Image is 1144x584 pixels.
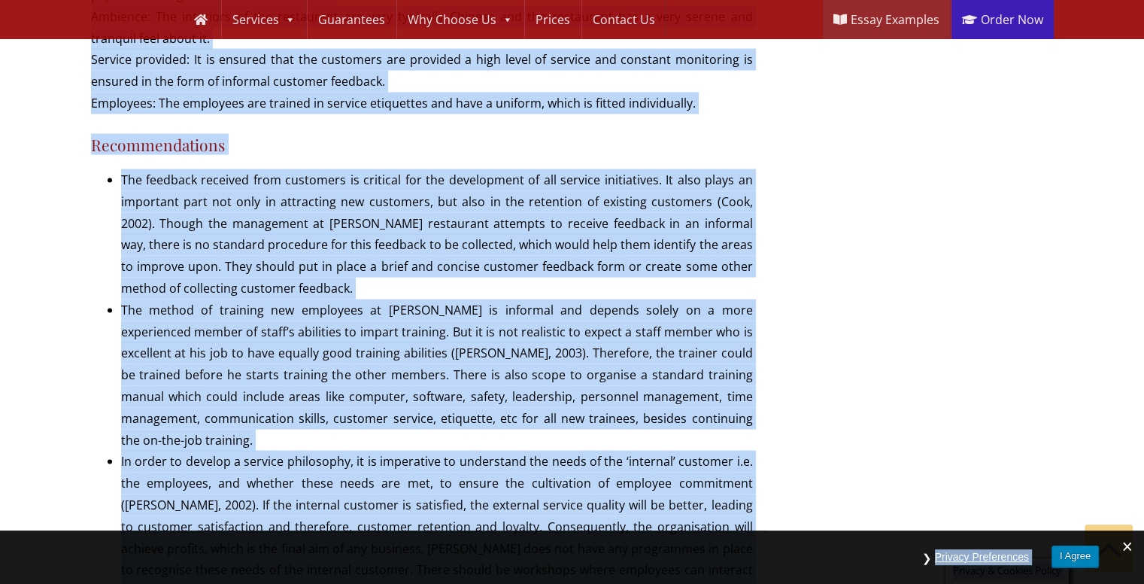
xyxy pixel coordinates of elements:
[91,135,753,154] h4: Recommendations
[927,546,1036,569] button: Privacy Preferences
[121,300,753,452] li: The method of training new employees at [PERSON_NAME] is informal and depends solely on a more ex...
[1051,546,1099,567] button: I Agree
[121,169,753,300] li: The feedback received from customers is critical for the development of all service initiatives. ...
